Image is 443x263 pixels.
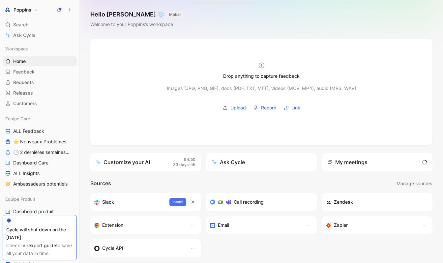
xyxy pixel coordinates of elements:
[102,198,114,206] h3: Slack
[13,208,54,215] span: Dashboard produit
[326,221,415,229] div: Capture feedback from thousands of sources with Zapier (survey results, recordings, sheets, etc).
[3,5,40,15] button: PoppinsPoppins
[5,196,35,202] span: Equipe Produit
[3,126,77,136] a: ALL Feedback
[326,198,415,206] div: Sync customers and create docs
[327,158,368,166] div: My meetings
[220,103,248,113] button: Upload
[13,69,35,75] span: Feedback
[94,198,164,206] div: Sync your customers, send feedback and get updates in Slack
[281,103,303,113] button: Link
[3,56,77,66] a: Home
[206,153,316,171] button: Ask Cycle
[3,20,77,30] div: Search
[3,67,77,77] a: Feedback
[210,221,299,229] div: Forward emails to your feedback inbox
[3,88,77,98] a: Releases
[211,158,245,166] div: Ask Cycle
[3,44,77,54] div: Workspace
[102,244,123,252] h3: Cycle API
[396,179,432,188] button: Manage sources
[102,221,123,229] h3: Extension
[13,31,35,39] span: Ask Cycle
[90,179,111,188] h2: Sources
[90,153,201,171] a: Customize your AI94/5033 days left
[13,160,48,166] span: Dashboard Care
[28,243,56,248] a: export guide
[3,158,77,168] a: Dashboard Care
[13,90,33,96] span: Releases
[3,114,77,124] div: Équipe Care
[13,128,44,134] span: ALL Feedback
[6,242,73,257] div: Check our to save all your data in time.
[3,168,77,178] a: ALL Insights
[291,104,300,112] span: Link
[3,30,77,40] a: Ask Cycle
[172,199,183,205] span: Install
[3,179,77,189] a: Ambassadeurs potentiels
[230,104,246,112] span: Upload
[184,157,195,162] span: 94/50
[3,114,77,189] div: Équipe CareALL Feedback⭐ Nouveaux Problèmes🕐 2 dernières semaines - OccurencesDashboard CareALL I...
[13,181,68,187] span: Ambassadeurs potentiels
[334,198,353,206] h3: Zendesk
[3,207,77,217] a: Dashboard produit
[13,58,26,65] span: Home
[13,138,66,145] span: ⭐ Nouveaux Problèmes
[13,170,40,177] span: ALL Insights
[3,99,77,108] a: Customers
[3,147,77,157] a: 🕐 2 dernières semaines - Occurences
[3,77,77,87] a: Requests
[5,115,30,122] span: Équipe Care
[173,162,195,168] span: 33 days left
[13,21,28,29] span: Search
[96,158,150,166] div: Customize your AI
[13,79,34,86] span: Requests
[94,221,184,229] div: Capture feedback from anywhere on the web
[223,72,300,80] div: Drop anything to capture feedback
[334,221,348,229] h3: Zapier
[3,194,77,204] div: Equipe Produit
[397,180,432,188] span: Manage sources
[4,7,11,13] img: Poppins
[210,198,307,206] div: Record & transcribe meetings from Zoom, Meet & Teams.
[261,104,277,112] span: Record
[90,11,183,18] h1: Hello [PERSON_NAME] ❄️
[6,226,73,242] div: Cycle will shut down on the [DATE].
[94,244,184,252] div: Sync customers & send feedback from custom sources. Get inspired by our favorite use case
[169,198,186,206] button: Install
[3,137,77,147] a: ⭐ Nouveaux Problèmes
[251,103,279,113] button: Record
[14,7,31,13] h1: Poppins
[167,11,183,18] button: MAKER
[167,84,356,92] div: Images (JPG, PNG, GIF), docs (PDF, TXT, VTT), videos (MOV, MP4), audio (MP3, WAV)
[13,100,37,107] span: Customers
[13,149,70,156] span: 🕐 2 dernières semaines - Occurences
[234,198,264,206] h3: Call recording
[218,221,229,229] h3: Email
[90,20,183,28] div: Welcome to your Poppins’s workspace
[5,45,28,52] span: Workspace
